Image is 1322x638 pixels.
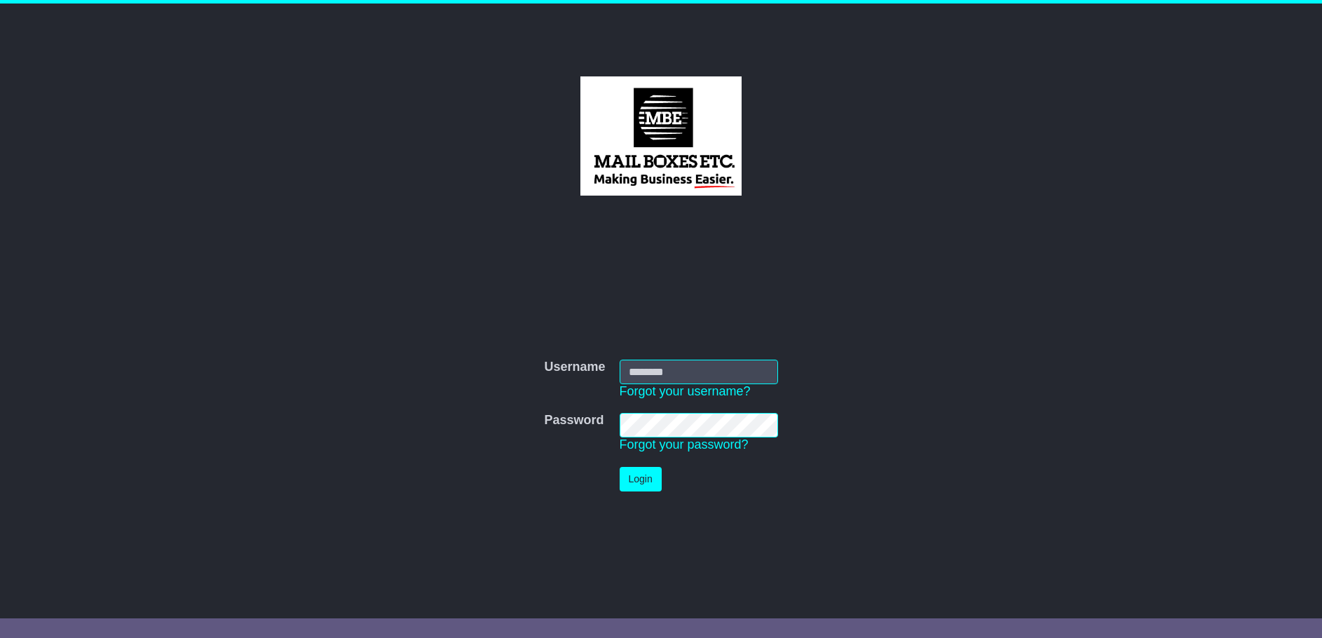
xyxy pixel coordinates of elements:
[620,384,751,398] a: Forgot your username?
[544,413,604,428] label: Password
[544,360,605,375] label: Username
[620,437,749,452] a: Forgot your password?
[580,76,741,196] img: MBE Brisbane CBD
[620,467,662,491] button: Login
